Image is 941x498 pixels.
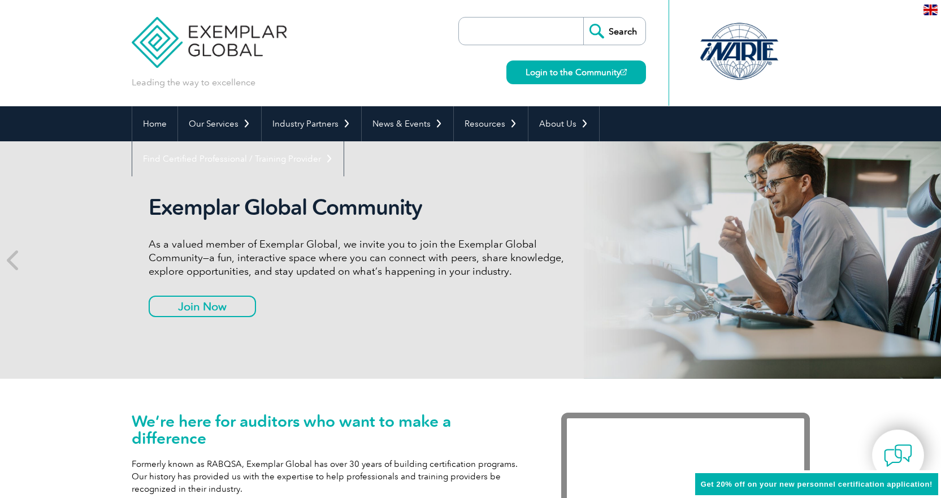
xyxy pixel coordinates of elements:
span: Get 20% off on your new personnel certification application! [701,480,933,488]
input: Search [583,18,645,45]
p: Formerly known as RABQSA, Exemplar Global has over 30 years of building certification programs. O... [132,458,527,495]
a: Industry Partners [262,106,361,141]
a: Our Services [178,106,261,141]
a: Resources [454,106,528,141]
h2: Exemplar Global Community [149,194,573,220]
p: Leading the way to excellence [132,76,255,89]
a: Home [132,106,177,141]
img: open_square.png [621,69,627,75]
a: News & Events [362,106,453,141]
a: Join Now [149,296,256,317]
a: About Us [528,106,599,141]
a: Find Certified Professional / Training Provider [132,141,344,176]
p: As a valued member of Exemplar Global, we invite you to join the Exemplar Global Community—a fun,... [149,237,573,278]
img: en [923,5,938,15]
img: contact-chat.png [884,441,912,470]
h1: We’re here for auditors who want to make a difference [132,413,527,447]
a: Login to the Community [506,60,646,84]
